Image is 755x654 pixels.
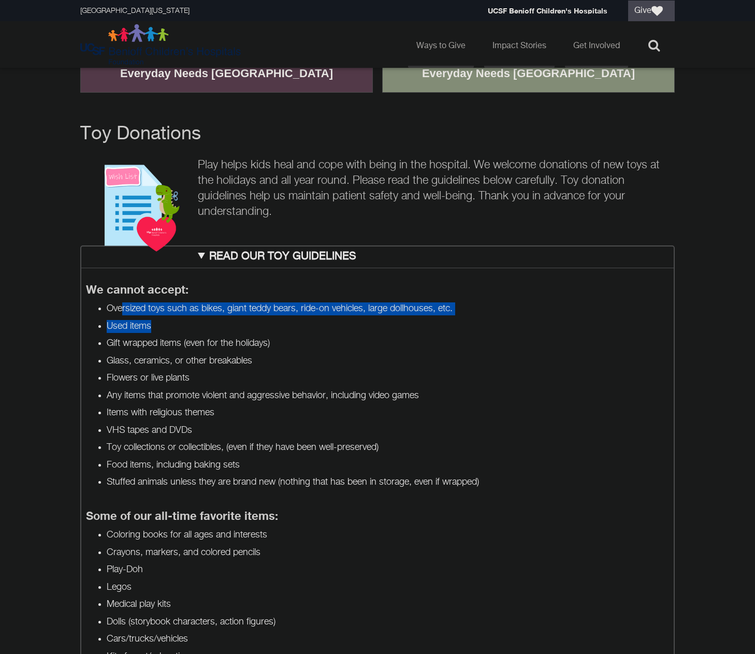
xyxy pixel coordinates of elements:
[565,21,628,68] a: Get Involved
[107,424,670,437] li: VHS tapes and DVDs
[107,633,670,646] li: Cars/trucks/vehicles
[86,509,278,522] strong: Some of our all-time favorite items:
[107,546,670,559] li: Crayons, markers, and colored pencils
[107,598,670,611] li: Medical play kits
[80,157,675,220] p: Play helps kids heal and cope with being in the hospital. We welcome donations of new toys at the...
[107,441,670,454] li: Toy collections or collectibles, (even if they have been well-preserved)
[80,7,190,14] a: [GEOGRAPHIC_DATA][US_STATE]
[107,581,670,594] li: Legos
[107,616,670,629] li: Dolls (storybook characters, action figures)
[80,24,243,65] img: Logo for UCSF Benioff Children's Hospitals Foundation
[80,154,193,253] img: View our wish lists
[484,21,555,68] a: Impact Stories
[107,406,670,419] li: Items with religious themes
[414,60,643,87] a: Everyday Needs [GEOGRAPHIC_DATA]
[86,283,188,296] strong: We cannot accept:
[107,563,670,576] li: Play-Doh
[80,245,675,268] summary: READ OUR TOY GUIDELINES
[107,529,670,542] li: Coloring books for all ages and interests
[107,389,670,402] li: Any items that promote violent and aggressive behavior, including video games
[107,337,670,350] li: Gift wrapped items (even for the holidays)
[107,320,670,333] li: Used items
[112,60,341,87] a: Everyday Needs [GEOGRAPHIC_DATA]
[107,355,670,368] li: Glass, ceramics, or other breakables
[408,21,474,68] a: Ways to Give
[107,302,670,315] li: Oversized toys such as bikes, giant teddy bears, ride-on vehicles, large dollhouses, etc.
[488,6,607,15] a: UCSF Benioff Children's Hospitals
[80,124,675,144] h2: Toy Donations
[107,459,670,472] li: Food items, including baking sets
[107,372,670,385] li: Flowers or live plants
[107,476,670,489] li: Stuffed animals unless they are brand new (nothing that has been in storage, even if wrapped)
[628,1,675,21] a: Give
